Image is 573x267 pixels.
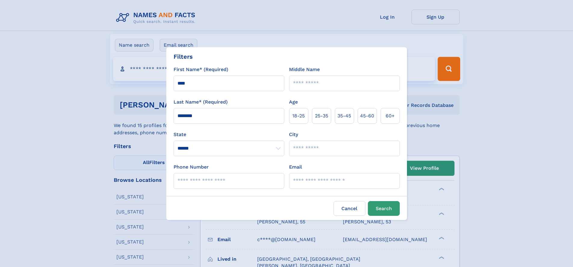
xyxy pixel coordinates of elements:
label: Cancel [334,201,365,216]
label: State [174,131,284,138]
label: First Name* (Required) [174,66,228,73]
label: Phone Number [174,163,209,171]
div: Filters [174,52,193,61]
span: 60+ [386,112,395,120]
span: 18‑25 [292,112,305,120]
label: City [289,131,298,138]
label: Email [289,163,302,171]
span: 35‑45 [337,112,351,120]
span: 45‑60 [360,112,374,120]
label: Middle Name [289,66,320,73]
button: Search [368,201,400,216]
label: Age [289,98,298,106]
label: Last Name* (Required) [174,98,228,106]
span: 25‑35 [315,112,328,120]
